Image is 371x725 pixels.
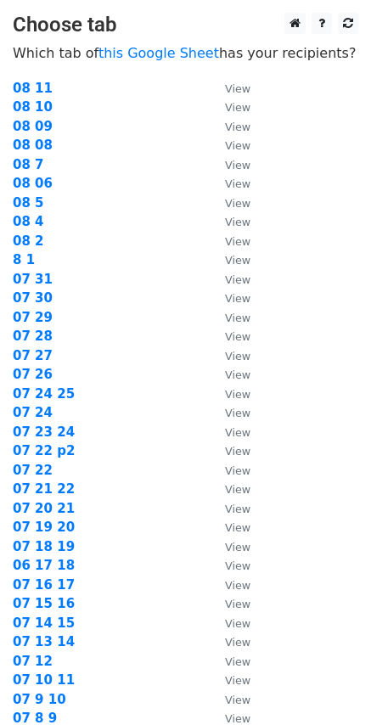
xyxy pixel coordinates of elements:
small: View [225,426,250,439]
a: 07 31 [13,272,53,287]
a: 07 23 24 [13,424,75,440]
small: View [225,655,250,668]
a: View [208,520,250,535]
strong: 08 06 [13,176,53,191]
a: View [208,157,250,172]
a: 07 22 p2 [13,443,75,458]
a: View [208,272,250,287]
small: View [225,694,250,706]
a: 07 26 [13,367,53,382]
a: View [208,405,250,420]
small: View [225,464,250,477]
a: View [208,138,250,153]
small: View [225,617,250,630]
small: View [225,445,250,458]
a: 07 15 16 [13,596,75,611]
a: 07 22 [13,463,53,478]
a: 07 13 14 [13,634,75,649]
a: 07 24 [13,405,53,420]
a: View [208,539,250,554]
a: View [208,290,250,306]
a: 07 10 11 [13,672,75,688]
a: View [208,463,250,478]
a: 07 14 15 [13,615,75,631]
small: View [225,139,250,152]
a: View [208,176,250,191]
small: View [225,216,250,228]
a: 07 24 25 [13,386,75,402]
a: View [208,501,250,516]
a: 07 28 [13,329,53,344]
a: 08 08 [13,138,53,153]
strong: 06 17 18 [13,558,75,573]
a: View [208,195,250,211]
small: View [225,521,250,534]
strong: 07 30 [13,290,53,306]
small: View [225,312,250,324]
a: View [208,577,250,593]
a: this Google Sheet [98,45,219,61]
a: 07 27 [13,348,53,363]
a: 07 9 10 [13,692,66,707]
a: 08 5 [13,195,44,211]
small: View [225,483,250,496]
a: 08 09 [13,119,53,134]
a: 08 10 [13,99,53,115]
a: View [208,481,250,497]
h3: Choose tab [13,13,358,37]
a: 07 12 [13,654,53,669]
small: View [225,235,250,248]
small: View [225,598,250,610]
a: 07 19 20 [13,520,75,535]
a: 08 4 [13,214,44,229]
a: View [208,81,250,96]
a: View [208,310,250,325]
a: 07 18 19 [13,539,75,554]
a: View [208,119,250,134]
a: View [208,443,250,458]
a: View [208,386,250,402]
small: View [225,636,250,649]
small: View [225,101,250,114]
small: View [225,712,250,725]
small: View [225,197,250,210]
small: View [225,503,250,515]
a: 07 21 22 [13,481,75,497]
small: View [225,177,250,190]
a: 8 1 [13,252,35,267]
a: View [208,367,250,382]
small: View [225,579,250,592]
a: 08 7 [13,157,44,172]
a: 08 11 [13,81,53,96]
a: 07 29 [13,310,53,325]
small: View [225,159,250,171]
small: View [225,273,250,286]
small: View [225,674,250,687]
a: 07 16 17 [13,577,75,593]
a: View [208,596,250,611]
